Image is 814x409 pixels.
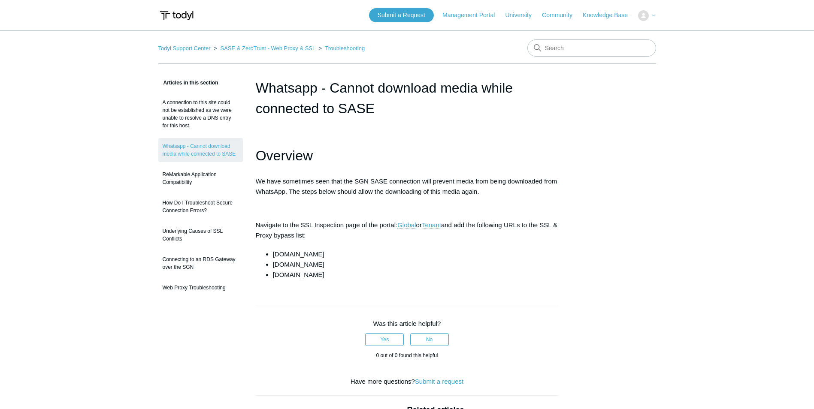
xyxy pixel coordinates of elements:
a: Connecting to an RDS Gateway over the SGN [158,251,243,275]
li: Todyl Support Center [158,45,212,51]
a: Management Portal [442,11,503,20]
a: Underlying Causes of SSL Conflicts [158,223,243,247]
span: Articles in this section [158,80,218,86]
a: How Do I Troubleshoot Secure Connection Errors? [158,195,243,219]
a: Global [397,221,416,229]
a: A connection to this site could not be established as we were unable to resolve a DNS entry for t... [158,94,243,134]
a: Troubleshooting [325,45,365,51]
a: Submit a Request [369,8,434,22]
a: Todyl Support Center [158,45,211,51]
a: Web Proxy Troubleshooting [158,280,243,296]
span: Was this article helpful? [373,320,441,327]
span: 0 out of 0 found this helpful [376,352,438,358]
a: Tenant [422,221,441,229]
button: This article was not helpful [410,333,449,346]
li: Troubleshooting [317,45,365,51]
li: SASE & ZeroTrust - Web Proxy & SSL [212,45,317,51]
button: This article was helpful [365,333,404,346]
li: [DOMAIN_NAME] [273,249,559,259]
li: [DOMAIN_NAME] [273,259,559,270]
li: [DOMAIN_NAME] [273,270,559,280]
p: Navigate to the SSL Inspection page of the portal: or and add the following URLs to the SSL & Pro... [256,220,559,241]
div: Have more questions? [256,377,559,387]
p: We have sometimes seen that the SGN SASE connection will prevent media from being downloaded from... [256,176,559,197]
img: Todyl Support Center Help Center home page [158,8,195,24]
input: Search [527,39,656,57]
h1: Overview [256,145,559,167]
a: University [505,11,540,20]
h1: Whatsapp - Cannot download media while connected to SASE [256,78,559,119]
a: SASE & ZeroTrust - Web Proxy & SSL [220,45,315,51]
a: Whatsapp - Cannot download media while connected to SASE [158,138,243,162]
a: Community [542,11,581,20]
a: Submit a request [415,378,463,385]
a: Knowledge Base [583,11,636,20]
a: ReMarkable Application Compatibility [158,166,243,190]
